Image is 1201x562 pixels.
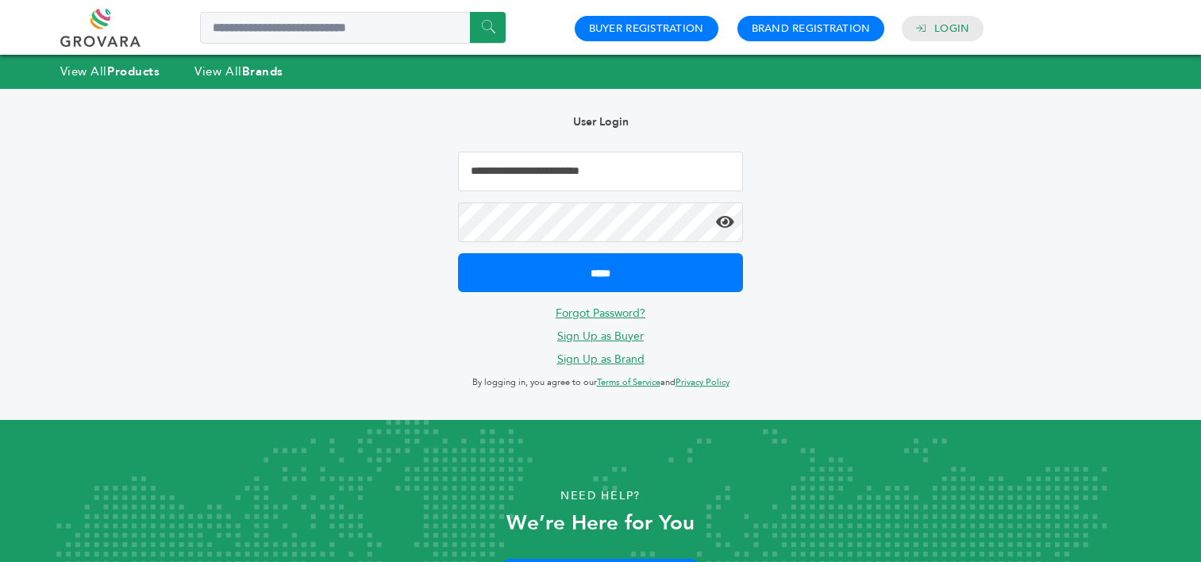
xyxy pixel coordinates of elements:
b: User Login [573,114,629,129]
strong: Products [107,64,160,79]
a: Brand Registration [752,21,871,36]
a: Privacy Policy [676,376,729,388]
p: Need Help? [60,484,1141,508]
a: Terms of Service [597,376,660,388]
strong: Brands [242,64,283,79]
a: Forgot Password? [556,306,645,321]
input: Search a product or brand... [200,12,506,44]
a: Login [934,21,969,36]
a: Sign Up as Buyer [557,329,644,344]
a: View AllBrands [194,64,283,79]
a: View AllProducts [60,64,160,79]
input: Email Address [458,152,742,191]
input: Password [458,202,742,242]
a: Buyer Registration [589,21,704,36]
strong: We’re Here for You [506,509,695,537]
p: By logging in, you agree to our and [458,373,742,392]
a: Sign Up as Brand [557,352,645,367]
